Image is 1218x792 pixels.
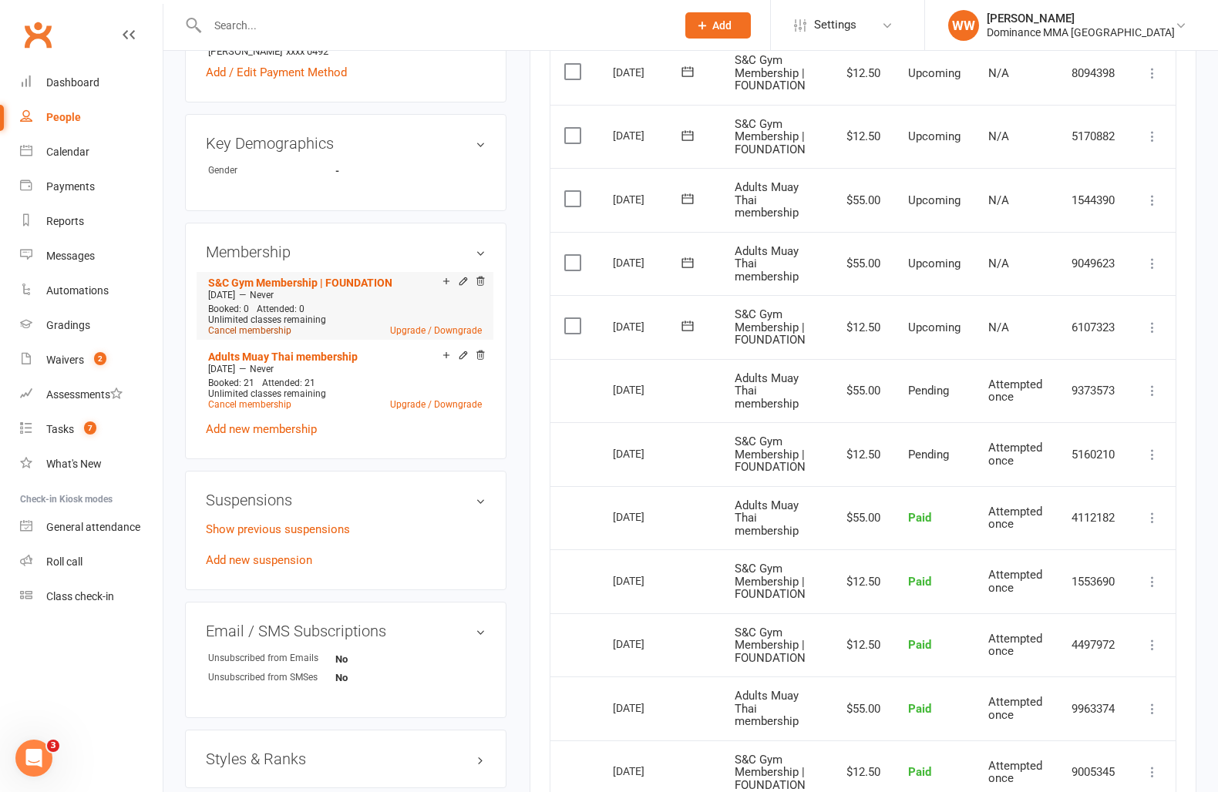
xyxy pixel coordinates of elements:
[46,319,90,331] div: Gradings
[1058,676,1129,740] td: 9963374
[828,486,894,550] td: $55.00
[208,378,254,388] span: Booked: 21
[206,623,486,639] h3: Email / SMS Subscriptions
[1058,549,1129,613] td: 1553690
[206,63,347,82] a: Add / Edit Payment Method
[828,676,894,740] td: $55.00
[1058,41,1129,105] td: 8094398
[735,435,806,474] span: S&C Gym Membership | FOUNDATION
[735,498,799,538] span: Adults Muay Thai membership
[20,510,163,545] a: General attendance kiosk mode
[19,15,57,54] a: Clubworx
[46,354,84,366] div: Waivers
[208,304,249,314] span: Booked: 0
[1058,486,1129,550] td: 4112182
[828,232,894,296] td: $55.00
[908,511,931,525] span: Paid
[735,53,806,92] span: S&C Gym Membership | FOUNDATION
[828,422,894,486] td: $12.50
[335,653,424,665] strong: No
[735,689,799,728] span: Adults Muay Thai membership
[828,41,894,105] td: $12.50
[1058,613,1129,677] td: 4497972
[908,575,931,589] span: Paid
[828,168,894,232] td: $55.00
[208,388,326,399] span: Unlimited classes remaining
[613,505,684,529] div: [DATE]
[94,352,106,365] span: 2
[987,12,1175,25] div: [PERSON_NAME]
[20,545,163,579] a: Roll call
[390,325,482,336] a: Upgrade / Downgrade
[250,290,274,300] span: Never
[20,579,163,614] a: Class kiosk mode
[1058,105,1129,169] td: 5170882
[46,590,114,602] div: Class check-in
[613,632,684,656] div: [DATE]
[206,243,486,260] h3: Membership
[206,522,350,536] a: Show previous suspensions
[46,458,102,470] div: What's New
[46,146,89,158] div: Calendar
[908,257,961,270] span: Upcoming
[988,695,1042,722] span: Attempted once
[828,613,894,677] td: $12.50
[20,239,163,274] a: Messages
[988,129,1009,143] span: N/A
[828,295,894,359] td: $12.50
[828,359,894,423] td: $55.00
[257,304,304,314] span: Attended: 0
[908,66,961,80] span: Upcoming
[20,135,163,169] a: Calendar
[15,740,52,777] iframe: Intercom live chat
[613,123,684,147] div: [DATE]
[908,193,961,207] span: Upcoming
[208,325,291,336] a: Cancel membership
[20,169,163,204] a: Payments
[390,399,482,410] a: Upgrade / Downgrade
[208,670,335,685] div: Unsubscribed from SMSes
[908,320,961,334] span: Upcoming
[987,25,1175,39] div: Dominance MMA [GEOGRAPHIC_DATA]
[735,244,799,284] span: Adults Muay Thai membership
[46,250,95,262] div: Messages
[908,765,931,779] span: Paid
[828,105,894,169] td: $12.50
[46,76,99,89] div: Dashboard
[613,378,684,401] div: [DATE]
[208,351,358,363] a: Adults Muay Thai membership
[613,250,684,274] div: [DATE]
[47,740,59,752] span: 3
[908,384,949,398] span: Pending
[948,10,979,41] div: WW
[613,314,684,338] div: [DATE]
[286,45,328,57] span: xxxx 0492
[828,549,894,613] td: $12.50
[20,447,163,482] a: What's New
[46,521,140,533] div: General attendance
[20,343,163,378] a: Waivers 2
[208,290,235,300] span: [DATE]
[20,274,163,308] a: Automations
[613,696,684,720] div: [DATE]
[46,284,109,297] div: Automations
[46,180,95,193] div: Payments
[46,111,81,123] div: People
[262,378,315,388] span: Attended: 21
[988,441,1042,468] span: Attempted once
[208,163,335,178] div: Gender
[735,753,806,792] span: S&C Gym Membership | FOUNDATION
[908,129,961,143] span: Upcoming
[335,672,424,683] strong: No
[206,750,486,767] h3: Styles & Ranks
[203,15,665,36] input: Search...
[206,492,486,508] h3: Suspensions
[988,759,1042,786] span: Attempted once
[20,204,163,239] a: Reports
[613,569,684,592] div: [DATE]
[46,388,123,401] div: Assessments
[685,12,751,39] button: Add
[204,363,486,375] div: —
[735,180,799,220] span: Adults Muay Thai membership
[204,289,486,301] div: —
